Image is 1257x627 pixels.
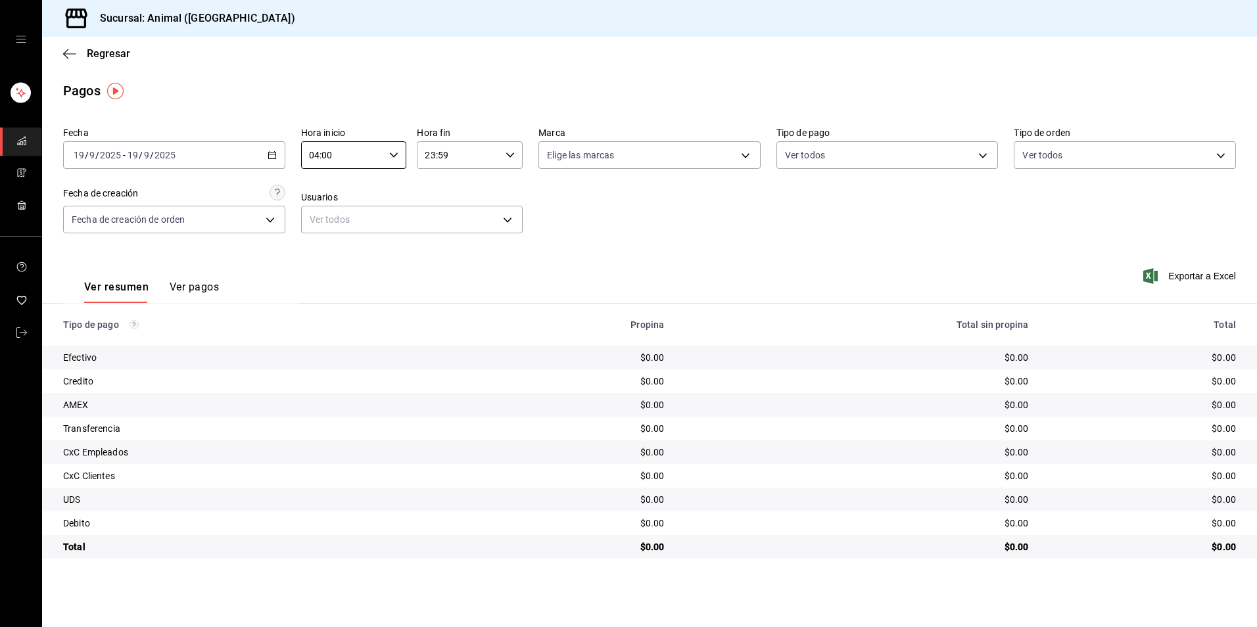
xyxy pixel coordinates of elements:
[63,493,450,506] div: UDS
[89,150,95,160] input: --
[1049,398,1236,411] div: $0.00
[123,150,126,160] span: -
[1049,351,1236,364] div: $0.00
[1049,319,1236,330] div: Total
[170,281,219,303] button: Ver pagos
[130,320,139,329] svg: Los pagos realizados con Pay y otras terminales son montos brutos.
[63,81,101,101] div: Pagos
[1049,446,1236,459] div: $0.00
[63,187,138,200] div: Fecha de creación
[301,206,523,233] div: Ver todos
[685,540,1028,553] div: $0.00
[1049,517,1236,530] div: $0.00
[685,319,1028,330] div: Total sin propina
[471,493,664,506] div: $0.00
[85,150,89,160] span: /
[63,319,450,330] div: Tipo de pago
[89,11,295,26] h3: Sucursal: Animal ([GEOGRAPHIC_DATA])
[1049,540,1236,553] div: $0.00
[63,47,130,60] button: Regresar
[471,375,664,388] div: $0.00
[63,517,450,530] div: Debito
[1022,149,1062,162] span: Ver todos
[73,150,85,160] input: --
[685,351,1028,364] div: $0.00
[99,150,122,160] input: ----
[471,422,664,435] div: $0.00
[1049,469,1236,482] div: $0.00
[685,517,1028,530] div: $0.00
[63,128,285,137] label: Fecha
[95,150,99,160] span: /
[471,540,664,553] div: $0.00
[63,375,450,388] div: Credito
[84,281,219,303] div: navigation tabs
[63,469,450,482] div: CxC Clientes
[301,128,407,137] label: Hora inicio
[16,34,26,45] button: open drawer
[471,319,664,330] div: Propina
[785,149,825,162] span: Ver todos
[547,149,614,162] span: Elige las marcas
[107,83,124,99] img: Tooltip marker
[685,469,1028,482] div: $0.00
[776,128,999,137] label: Tipo de pago
[471,351,664,364] div: $0.00
[1014,128,1236,137] label: Tipo de orden
[1146,268,1236,284] button: Exportar a Excel
[301,193,523,202] label: Usuarios
[685,398,1028,411] div: $0.00
[63,422,450,435] div: Transferencia
[1049,493,1236,506] div: $0.00
[1049,422,1236,435] div: $0.00
[87,47,130,60] span: Regresar
[143,150,150,160] input: --
[471,469,664,482] div: $0.00
[538,128,761,137] label: Marca
[63,540,450,553] div: Total
[685,493,1028,506] div: $0.00
[63,398,450,411] div: AMEX
[72,213,185,226] span: Fecha de creación de orden
[471,398,664,411] div: $0.00
[139,150,143,160] span: /
[127,150,139,160] input: --
[685,375,1028,388] div: $0.00
[1049,375,1236,388] div: $0.00
[84,281,149,303] button: Ver resumen
[471,517,664,530] div: $0.00
[154,150,176,160] input: ----
[471,446,664,459] div: $0.00
[685,422,1028,435] div: $0.00
[63,446,450,459] div: CxC Empleados
[685,446,1028,459] div: $0.00
[150,150,154,160] span: /
[417,128,523,137] label: Hora fin
[63,351,450,364] div: Efectivo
